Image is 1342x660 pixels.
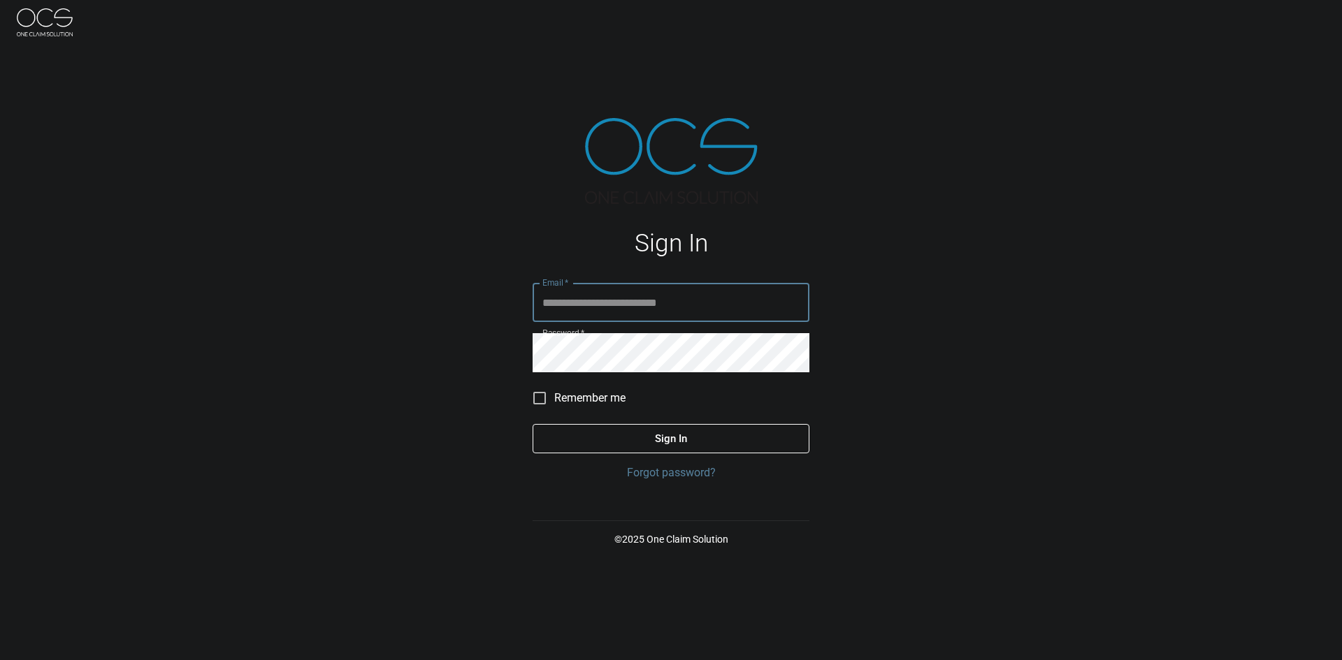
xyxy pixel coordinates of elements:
button: Sign In [533,424,809,453]
label: Password [542,327,584,339]
span: Remember me [554,390,626,406]
a: Forgot password? [533,464,809,481]
label: Email [542,277,569,288]
h1: Sign In [533,229,809,258]
img: ocs-logo-white-transparent.png [17,8,73,36]
img: ocs-logo-tra.png [585,118,758,204]
p: © 2025 One Claim Solution [533,532,809,546]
